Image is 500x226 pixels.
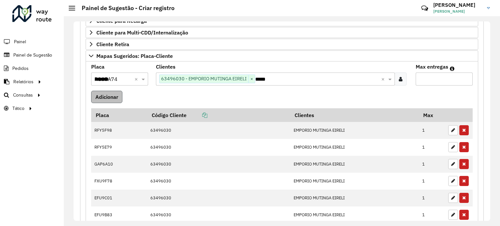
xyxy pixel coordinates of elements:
[91,206,147,223] td: EFU9B83
[14,38,26,45] span: Painel
[86,50,478,61] a: Mapas Sugeridos: Placa-Cliente
[147,190,290,206] td: 63496030
[75,5,174,12] h2: Painel de Sugestão - Criar registro
[147,173,290,190] td: 63496030
[147,108,290,122] th: Código Cliente
[13,92,33,99] span: Consultas
[290,156,419,173] td: EMPORIO MUTINGA EIRELI
[248,75,255,83] span: ×
[147,139,290,156] td: 63496030
[187,112,207,118] a: Copiar
[12,105,24,112] span: Tático
[91,63,104,71] label: Placa
[91,122,147,139] td: RFY5F98
[86,39,478,50] a: Cliente Retira
[12,65,29,72] span: Pedidos
[419,139,445,156] td: 1
[418,1,432,15] a: Contato Rápido
[290,139,419,156] td: EMPORIO MUTINGA EIRELI
[147,206,290,223] td: 63496030
[433,2,482,8] h3: [PERSON_NAME]
[419,190,445,206] td: 1
[96,53,173,59] span: Mapas Sugeridos: Placa-Cliente
[419,108,445,122] th: Max
[86,27,478,38] a: Cliente para Multi-CDD/Internalização
[290,108,419,122] th: Clientes
[290,206,419,223] td: EMPORIO MUTINGA EIRELI
[13,52,52,59] span: Painel de Sugestão
[13,78,34,85] span: Relatórios
[419,156,445,173] td: 1
[91,156,147,173] td: GAP6A10
[96,18,147,23] span: Cliente para Recarga
[147,156,290,173] td: 63496030
[290,122,419,139] td: EMPORIO MUTINGA EIRELI
[156,63,175,71] label: Clientes
[96,42,129,47] span: Cliente Retira
[91,139,147,156] td: RFY5E79
[96,30,188,35] span: Cliente para Multi-CDD/Internalização
[381,75,387,83] span: Clear all
[91,91,122,103] button: Adicionar
[419,206,445,223] td: 1
[160,75,248,83] span: 63496030 - EMPORIO MUTINGA EIRELI
[416,63,448,71] label: Max entregas
[450,66,454,71] em: Máximo de clientes que serão colocados na mesma rota com os clientes informados
[433,8,482,14] span: [PERSON_NAME]
[290,173,419,190] td: EMPORIO MUTINGA EIRELI
[91,173,147,190] td: FXU9F78
[290,190,419,206] td: EMPORIO MUTINGA EIRELI
[419,173,445,190] td: 1
[91,108,147,122] th: Placa
[91,190,147,206] td: EFU9C01
[147,122,290,139] td: 63496030
[134,75,140,83] span: Clear all
[419,122,445,139] td: 1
